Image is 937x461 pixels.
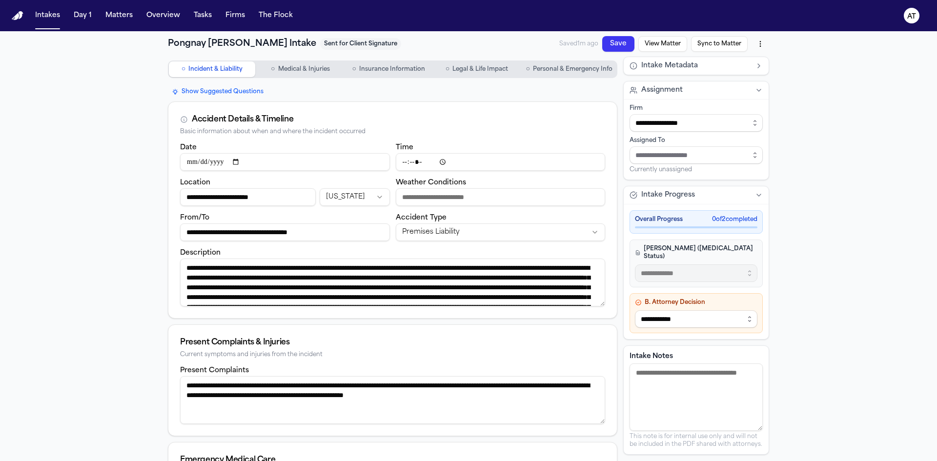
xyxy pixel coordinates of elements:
button: View Matter [638,36,687,52]
button: Show Suggested Questions [168,86,267,98]
label: Present Complaints [180,367,249,374]
button: Tasks [190,7,216,24]
span: ○ [352,64,356,74]
input: Incident location [180,188,316,206]
span: Medical & Injuries [278,65,330,73]
input: Assign to staff member [630,146,763,164]
input: From/To destination [180,223,390,241]
span: ○ [446,64,449,74]
span: ○ [526,64,530,74]
span: 0 of 2 completed [712,216,757,223]
button: Incident state [320,188,389,206]
button: Day 1 [70,7,96,24]
span: Incident & Liability [188,65,243,73]
button: Go to Legal & Life Impact [434,61,520,77]
label: Location [180,179,210,186]
button: Go to Personal & Emergency Info [522,61,616,77]
div: Accident Details & Timeline [192,114,293,125]
button: Assignment [624,81,769,99]
span: Saved 1m ago [559,40,598,48]
textarea: Intake notes [630,363,763,431]
button: Go to Insurance Information [346,61,432,77]
a: Home [12,11,23,20]
span: Personal & Emergency Info [533,65,612,73]
span: Overall Progress [635,216,683,223]
div: Assigned To [630,137,763,144]
div: Present Complaints & Injuries [180,337,605,348]
label: Accident Type [396,214,447,221]
span: ○ [271,64,275,74]
span: Legal & Life Impact [452,65,508,73]
label: From/To [180,214,209,221]
button: Save [602,36,634,52]
p: This note is for internal use only and will not be included in the PDF shared with attorneys. [630,433,763,448]
input: Incident time [396,153,606,171]
button: Intake Metadata [624,57,769,75]
button: Intake Progress [624,186,769,204]
button: Intakes [31,7,64,24]
h1: Pongnay [PERSON_NAME] Intake [168,37,316,51]
textarea: Present complaints [180,376,605,424]
button: Firms [222,7,249,24]
input: Select firm [630,114,763,132]
span: Insurance Information [359,65,425,73]
div: Current symptoms and injuries from the incident [180,351,605,359]
button: Matters [102,7,137,24]
label: Time [396,144,413,151]
input: Incident date [180,153,390,171]
button: Go to Incident & Liability [169,61,255,77]
h4: [PERSON_NAME] ([MEDICAL_DATA] Status) [635,245,757,261]
button: More actions [752,35,769,53]
button: Go to Medical & Injuries [257,61,344,77]
input: Weather conditions [396,188,606,206]
div: Firm [630,104,763,112]
label: Weather Conditions [396,179,466,186]
span: Intake Progress [641,190,695,200]
span: Intake Metadata [641,61,698,71]
button: The Flock [255,7,297,24]
h4: B. Attorney Decision [635,299,757,306]
div: Basic information about when and where the incident occurred [180,128,605,136]
img: Finch Logo [12,11,23,20]
label: Description [180,249,221,257]
span: Assignment [641,85,683,95]
textarea: Incident description [180,259,605,306]
label: Intake Notes [630,352,763,361]
span: Currently unassigned [630,166,692,174]
span: ○ [182,64,185,74]
button: Sync to Matter [691,36,748,52]
button: Overview [143,7,184,24]
label: Date [180,144,197,151]
span: Sent for Client Signature [320,38,401,50]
